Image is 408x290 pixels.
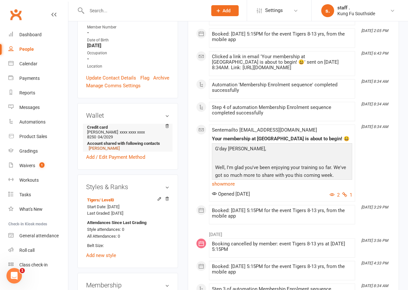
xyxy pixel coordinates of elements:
[87,50,169,56] div: Occupation
[330,191,340,199] button: 2
[87,125,166,130] strong: Credit card
[8,188,68,202] a: Tasks
[19,119,45,124] div: Automations
[140,74,149,82] a: Flag
[20,268,25,273] span: 1
[8,144,68,158] a: Gradings
[8,258,68,272] a: Class kiosk mode
[19,163,35,168] div: Waivers
[265,3,283,18] span: Settings
[214,164,351,181] p: Well, I'm glad you've been enjoying your training so far. We've got so much more to share with yo...
[19,233,59,238] div: General attendance
[4,3,16,15] button: go back
[19,134,47,139] div: Product Sales
[86,82,141,90] a: Manage Comms Settings
[8,27,68,42] a: Dashboard
[337,5,375,11] div: staff .
[10,135,101,148] div: Find out more , or .
[86,282,169,289] h3: Membership
[10,212,15,217] button: Emoji picker
[19,61,37,66] div: Calendar
[212,241,352,252] div: Booking cancelled by member: event Tigers 8-13 yrs at [DATE] 5:15PM
[31,3,73,8] h1: [PERSON_NAME]
[342,191,352,199] button: 1
[86,183,169,190] h3: Styles & Ranks
[89,146,120,151] a: [PERSON_NAME]
[87,220,146,226] strong: Attendances Since Last Grading
[87,130,145,139] span: xxxx xxxx xxxx 8250
[19,192,31,197] div: Tasks
[8,229,68,243] a: General attendance kiosk mode
[87,234,120,239] span: All Attendances: 0
[87,63,169,70] div: Location
[31,8,70,15] p: Active over [DATE]
[87,211,123,216] span: Last Graded: [DATE]
[8,57,68,71] a: Calendar
[87,30,169,36] strong: -
[20,212,25,217] button: Gif picker
[5,37,106,171] div: Hey staff,Did you know yourmembers can retry a failed payment from the Clubworx member app?Let yo...
[39,162,45,168] span: 1
[87,227,124,232] span: Style attendances: 0
[10,161,101,167] div: [PERSON_NAME] | Clubworx
[18,4,29,14] img: Profile image for Emily
[5,198,124,209] textarea: Message…
[86,252,116,258] a: Add new style
[5,37,124,185] div: Emily says…
[361,124,388,129] i: [DATE] 8:34 AM
[19,262,48,267] div: Class check-in
[8,129,68,144] a: Product Sales
[8,71,68,86] a: Payments
[6,268,22,284] iframe: Intercom live chat
[87,243,104,248] span: Belt Size:
[86,74,136,82] a: Update Contact Details
[86,112,169,119] h3: Wallet
[361,238,388,243] i: [DATE] 3:56 PM
[8,86,68,100] a: Reports
[8,173,68,188] a: Workouts
[212,179,352,188] a: show more
[19,105,40,110] div: Messages
[10,88,101,94] div: Hey staff,
[361,102,388,106] i: [DATE] 8:34 AM
[19,90,35,95] div: Reports
[321,4,334,17] div: s.
[212,264,352,275] div: Booked: [DATE] 5:15PM for the event Tigers 8-13 yrs, from the mobile app
[87,24,169,30] div: Member Number
[111,209,121,220] button: Send a message…
[10,98,91,115] b: members can retry a failed payment from the Clubworx member app?
[361,51,388,56] i: [DATE] 6:43 PM
[361,79,388,84] i: [DATE] 8:34 AM
[87,37,169,43] div: Date of Birth
[87,198,114,202] a: Tigers
[86,124,169,152] li: [PERSON_NAME]
[212,127,317,133] span: Sent email to [EMAIL_ADDRESS][DOMAIN_NAME]
[212,136,352,142] div: Your membership at [GEOGRAPHIC_DATA] is about to begin! 😃
[8,243,68,258] a: Roll call
[196,228,391,238] li: [DATE]
[212,54,352,70] div: Clicked a link in email 'Your membership at [GEOGRAPHIC_DATA] is about to begin! 😃' sent on [DATE...
[212,208,352,219] div: Booked: [DATE] 5:15PM for the event Tigers 8-13 yrs, from the mobile app
[10,119,101,132] div: Let your members retry when they know the funds are available! 💰⏰
[223,8,231,13] span: Add
[113,3,125,15] button: Home
[10,151,101,158] div: Best,
[42,136,52,141] a: here
[19,47,34,52] div: People
[87,56,169,62] strong: -
[212,191,250,197] span: Opened [DATE]
[8,42,68,57] a: People
[8,202,68,217] a: What's New
[85,6,203,15] input: Search...
[10,172,61,176] div: [PERSON_NAME] • [DATE]
[361,284,388,288] i: [DATE] 8:34 AM
[87,141,166,146] strong: Account shared with following contacts
[8,100,68,115] a: Messages
[212,105,352,116] div: Step 4 of automation Membership Enrolment sequence completed successfully
[361,261,388,265] i: [DATE] 4:33 PM
[153,74,169,82] a: Archive
[8,6,24,23] a: Clubworx
[31,212,36,217] button: Upload attachment
[77,142,82,147] a: 😊
[19,148,38,154] div: Gradings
